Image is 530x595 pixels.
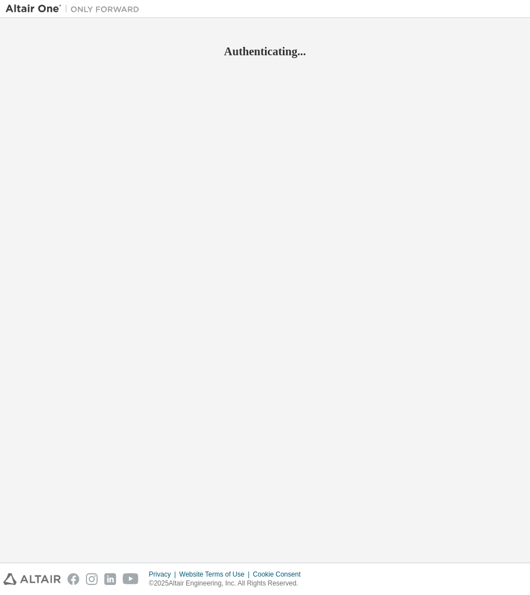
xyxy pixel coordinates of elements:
img: instagram.svg [86,573,98,585]
img: linkedin.svg [104,573,116,585]
h2: Authenticating... [6,44,524,59]
img: Altair One [6,3,145,15]
img: facebook.svg [68,573,79,585]
div: Website Terms of Use [179,570,253,579]
img: altair_logo.svg [3,573,61,585]
div: Cookie Consent [253,570,307,579]
p: © 2025 Altair Engineering, Inc. All Rights Reserved. [149,579,307,588]
div: Privacy [149,570,179,579]
img: youtube.svg [123,573,139,585]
